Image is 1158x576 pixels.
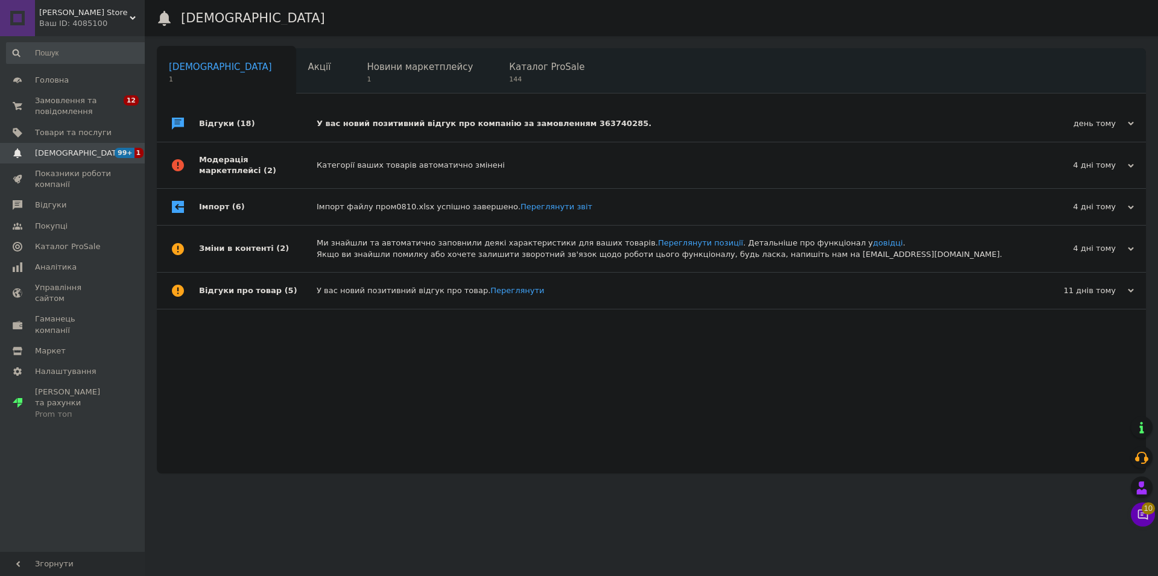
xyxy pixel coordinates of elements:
div: день тому [1013,118,1134,129]
span: Wanda Store [39,7,130,18]
span: [DEMOGRAPHIC_DATA] [169,62,272,72]
span: Покупці [35,221,68,232]
span: (18) [237,119,255,128]
span: Відгуки [35,200,66,210]
span: Головна [35,75,69,86]
div: 4 дні тому [1013,201,1134,212]
span: Гаманець компанії [35,314,112,335]
div: Категорії ваших товарів автоматично змінені [317,160,1013,171]
div: Імпорт [199,189,317,225]
div: У вас новий позитивний відгук про товар. [317,285,1013,296]
div: Імпорт файлу пром0810.xlsx успішно завершено. [317,201,1013,212]
span: Аналітика [35,262,77,273]
span: Управління сайтом [35,282,112,304]
span: 1 [169,75,272,84]
h1: [DEMOGRAPHIC_DATA] [181,11,325,25]
span: [PERSON_NAME] та рахунки [35,387,112,420]
a: Переглянути [490,286,544,295]
span: Показники роботи компанії [35,168,112,190]
span: (2) [276,244,289,253]
div: Відгуки про товар [199,273,317,309]
span: (2) [264,166,276,175]
span: (5) [285,286,297,295]
span: Маркет [35,346,66,356]
span: 10 [1142,502,1155,514]
span: 12 [124,95,139,106]
div: Модерація маркетплейсі [199,142,317,188]
div: 4 дні тому [1013,243,1134,254]
span: Акції [308,62,331,72]
span: Новини маркетплейсу [367,62,473,72]
span: 1 [134,148,144,158]
a: довідці [873,238,903,247]
div: Ми знайшли та автоматично заповнили деякі характеристики для ваших товарів. . Детальніше про функ... [317,238,1013,259]
div: Відгуки [199,106,317,142]
span: Товари та послуги [35,127,112,138]
div: У вас новий позитивний відгук про компанію за замовленням 363740285. [317,118,1013,129]
span: 1 [367,75,473,84]
div: Prom топ [35,409,112,420]
span: Замовлення та повідомлення [35,95,112,117]
span: 144 [509,75,584,84]
span: Налаштування [35,366,96,377]
div: Ваш ID: 4085100 [39,18,145,29]
div: 11 днів тому [1013,285,1134,296]
input: Пошук [6,42,149,64]
span: Каталог ProSale [35,241,100,252]
span: [DEMOGRAPHIC_DATA] [35,148,124,159]
div: Зміни в контенті [199,226,317,271]
a: Переглянути звіт [520,202,592,211]
span: Каталог ProSale [509,62,584,72]
div: 4 дні тому [1013,160,1134,171]
span: 99+ [115,148,134,158]
span: (6) [232,202,245,211]
a: Переглянути позиції [658,238,743,247]
button: Чат з покупцем10 [1131,502,1155,527]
